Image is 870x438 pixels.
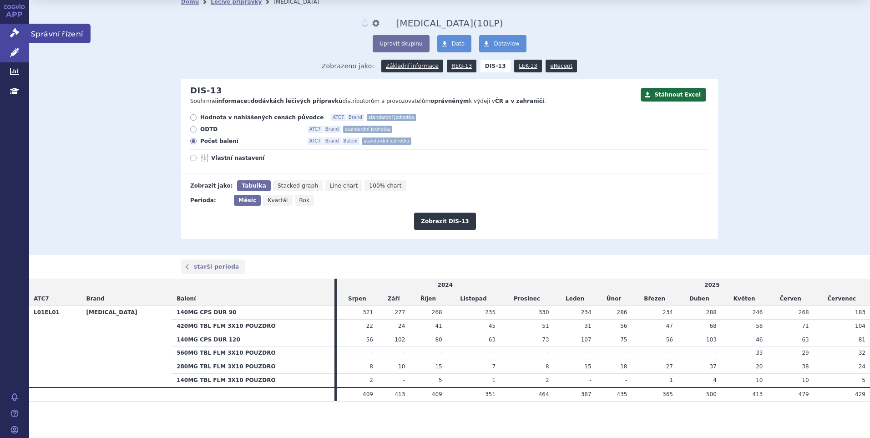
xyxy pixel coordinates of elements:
div: Perioda: [190,195,229,206]
td: Květen [721,292,768,306]
span: ATC7 [308,126,323,133]
span: 5 [439,377,442,383]
a: LEK-13 [514,60,541,72]
span: 47 [666,323,673,329]
span: 277 [395,309,405,316]
th: 280MG TBL FLM 3X10 POUZDRO [172,360,334,374]
span: 10 [398,363,405,370]
span: Rok [299,197,310,204]
th: 140MG CPS DUR 120 [172,333,334,346]
span: 103 [706,336,717,343]
span: Brand [86,295,105,302]
span: ATC7 [308,138,323,145]
span: 18 [620,363,627,370]
td: Prosinec [500,292,554,306]
span: - [625,377,627,383]
span: 235 [485,309,496,316]
span: 22 [366,323,373,329]
span: Dataview [494,41,519,47]
span: 330 [539,309,549,316]
a: Dataview [479,35,526,52]
a: eRecept [546,60,577,72]
span: Měsíc [238,197,256,204]
span: 8 [546,363,549,370]
span: - [671,350,673,356]
th: 420MG TBL FLM 3X10 POUZDRO [172,319,334,333]
span: 387 [581,391,592,397]
span: 51 [542,323,549,329]
span: Vlastní nastavení [211,154,311,162]
span: 351 [485,391,496,397]
span: 81 [859,336,865,343]
span: 63 [489,336,496,343]
span: - [403,350,405,356]
span: 56 [366,336,373,343]
span: 10 [802,377,809,383]
td: Září [378,292,410,306]
span: 73 [542,336,549,343]
span: 104 [855,323,865,329]
span: - [589,377,591,383]
span: Brand [347,114,364,121]
a: Základní informace [381,60,443,72]
span: ATC7 [34,295,49,302]
strong: oprávněným [430,98,469,104]
span: 75 [620,336,627,343]
span: 4 [713,377,717,383]
span: - [714,350,716,356]
span: 413 [753,391,763,397]
span: 58 [756,323,763,329]
span: Balení [177,295,196,302]
a: REG-13 [447,60,476,72]
span: Správní řízení [29,24,91,43]
span: 29 [802,350,809,356]
td: Duben [678,292,721,306]
span: 56 [620,323,627,329]
button: nastavení [371,18,380,29]
button: Upravit skupinu [373,35,429,52]
span: 71 [802,323,809,329]
strong: DIS-13 [481,60,511,72]
span: 409 [432,391,442,397]
td: Listopad [447,292,500,306]
span: 321 [363,309,373,316]
th: 140MG CPS DUR 90 [172,306,334,319]
span: - [625,350,627,356]
span: 38 [802,363,809,370]
span: standardní jednotka [362,138,411,145]
span: Brand [324,138,341,145]
th: 140MG TBL FLM 3X10 POUZDRO [172,373,334,387]
strong: ČR a v zahraničí [495,98,544,104]
span: 409 [363,391,373,397]
span: Stacked graph [278,183,318,189]
span: 27 [666,363,673,370]
span: 268 [432,309,442,316]
span: 234 [663,309,673,316]
span: 56 [666,336,673,343]
span: Balení [342,138,359,145]
span: 68 [709,323,716,329]
span: 24 [398,323,405,329]
span: 1 [669,377,673,383]
td: Říjen [410,292,446,306]
span: - [371,350,373,356]
span: 479 [799,391,809,397]
span: 15 [435,363,442,370]
span: Data [452,41,465,47]
td: 2025 [554,279,870,292]
span: 41 [435,323,442,329]
span: 45 [489,323,496,329]
th: 560MG TBL FLM 3X10 POUZDRO [172,346,334,360]
td: Červen [767,292,813,306]
h2: DIS-13 [190,86,222,96]
span: 10 [477,18,489,29]
span: 8 [369,363,373,370]
span: 107 [581,336,592,343]
span: 10 [756,377,763,383]
span: 234 [581,309,592,316]
span: standardní jednotka [367,114,416,121]
th: [MEDICAL_DATA] [82,306,172,387]
span: Line chart [329,183,358,189]
span: 15 [584,363,591,370]
span: Imbruvica [396,18,473,29]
